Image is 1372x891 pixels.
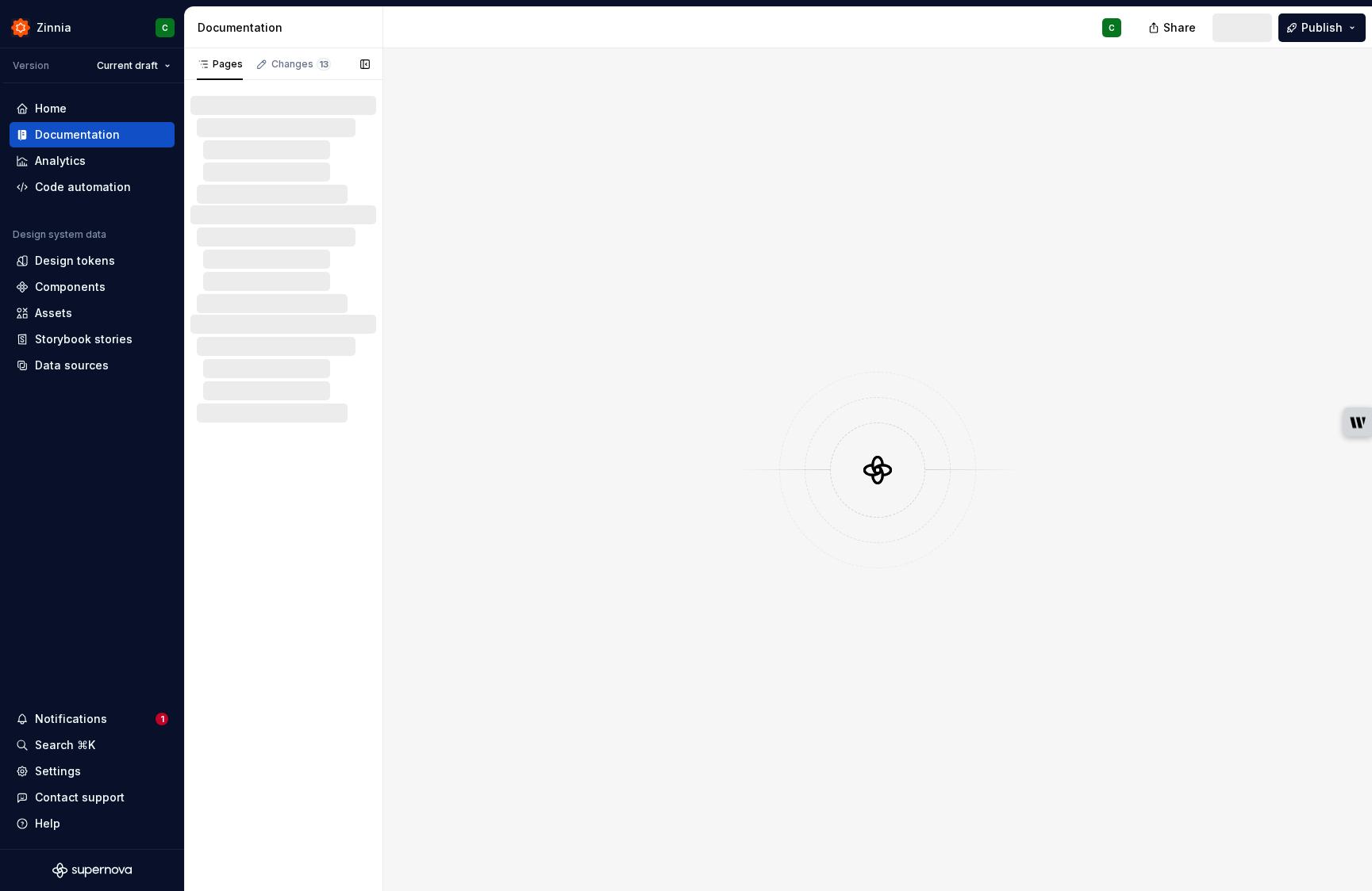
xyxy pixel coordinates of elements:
[156,713,168,725] span: 1
[162,21,168,34] div: C
[13,59,49,72] div: Version
[10,759,175,784] a: Settings
[35,737,95,753] div: Search ⌘K
[35,305,72,321] div: Assets
[10,706,175,732] button: Notifications1
[35,816,60,832] div: Help
[35,179,131,195] div: Code automation
[35,763,81,779] div: Settings
[10,96,175,121] a: Home
[52,862,132,878] svg: Supernova Logo
[10,811,175,836] button: Help
[35,253,115,269] div: Design tokens
[35,153,86,169] div: Analytics
[10,274,175,300] a: Components
[1163,20,1196,36] span: Share
[35,127,120,143] div: Documentation
[10,327,175,352] a: Storybook stories
[35,790,125,805] div: Contact support
[13,228,106,241] div: Design system data
[10,353,175,378] a: Data sources
[317,58,331,71] span: 13
[35,331,133,347] div: Storybook stories
[35,358,109,373] div: Data sources
[271,58,331,71] div: Changes
[3,10,181,44] button: ZinniaC
[1301,20,1343,36] span: Publish
[197,58,243,71] div: Pages
[1140,13,1206,42] button: Share
[10,785,175,810] button: Contact support
[35,101,67,117] div: Home
[1278,13,1366,42] button: Publish
[10,300,175,326] a: Assets
[10,174,175,200] a: Code automation
[10,148,175,174] a: Analytics
[90,55,178,77] button: Current draft
[11,18,30,37] img: 45b30344-6175-44f5-928b-e1fa7fb9357c.png
[37,20,71,36] div: Zinnia
[1109,21,1115,34] div: C
[35,711,107,727] div: Notifications
[35,279,106,295] div: Components
[10,122,175,147] a: Documentation
[10,732,175,758] button: Search ⌘K
[10,248,175,273] a: Design tokens
[97,59,158,72] span: Current draft
[198,20,376,36] div: Documentation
